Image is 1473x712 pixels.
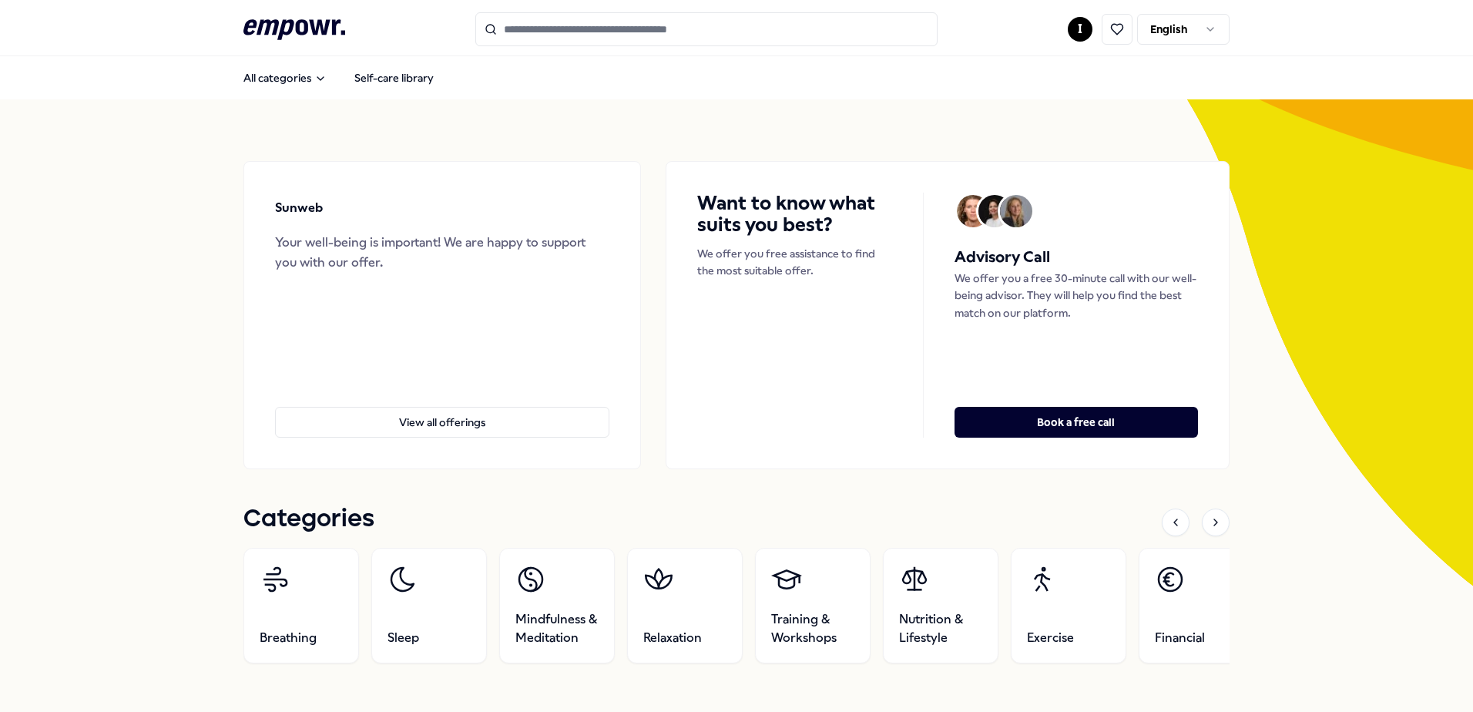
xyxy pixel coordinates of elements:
a: View all offerings [275,382,609,438]
div: Your well-being is important! We are happy to support you with our offer. [275,233,609,272]
img: Avatar [978,195,1011,227]
span: Mindfulness & Meditation [515,610,599,647]
nav: Main [231,62,446,93]
a: Nutrition & Lifestyle [883,548,998,663]
h4: Want to know what suits you best? [697,193,892,236]
a: Mindfulness & Meditation [499,548,615,663]
a: Relaxation [627,548,743,663]
a: Breathing [243,548,359,663]
h1: Categories [243,500,374,539]
a: Exercise [1011,548,1126,663]
input: Search for products, categories or subcategories [475,12,938,46]
p: We offer you free assistance to find the most suitable offer. [697,245,892,280]
span: Breathing [260,629,317,647]
img: Avatar [1000,195,1032,227]
p: We offer you a free 30-minute call with our well-being advisor. They will help you find the best ... [955,270,1198,321]
h5: Advisory Call [955,245,1198,270]
button: Book a free call [955,407,1198,438]
a: Self-care library [342,62,446,93]
a: Sleep [371,548,487,663]
button: All categories [231,62,339,93]
a: Training & Workshops [755,548,871,663]
a: Financial [1139,548,1254,663]
span: Exercise [1027,629,1074,647]
span: Financial [1155,629,1205,647]
button: View all offerings [275,407,609,438]
button: I [1068,17,1092,42]
span: Relaxation [643,629,702,647]
p: Sunweb [275,198,323,218]
span: Nutrition & Lifestyle [899,610,982,647]
span: Sleep [388,629,419,647]
img: Avatar [957,195,989,227]
span: Training & Workshops [771,610,854,647]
